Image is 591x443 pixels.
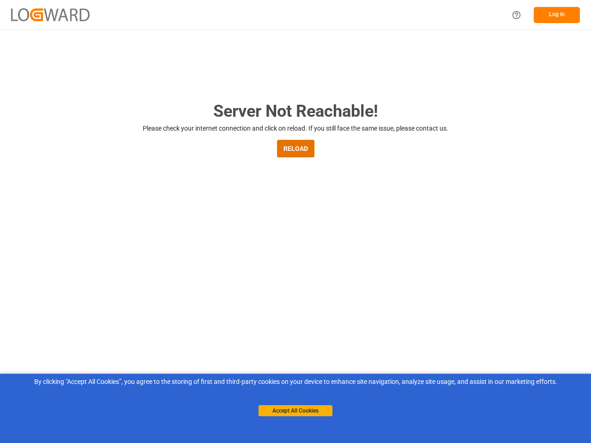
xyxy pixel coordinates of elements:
h2: Server Not Reachable! [213,99,378,124]
button: RELOAD [277,140,314,157]
img: Logward_new_orange.png [11,8,90,21]
p: Please check your internet connection and click on reload. If you still face the same issue, plea... [143,124,448,133]
div: By clicking "Accept All Cookies”, you agree to the storing of first and third-party cookies on yo... [6,377,585,387]
button: Accept All Cookies [259,405,332,416]
button: Log In [534,7,580,23]
button: Help Center [506,5,527,25]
